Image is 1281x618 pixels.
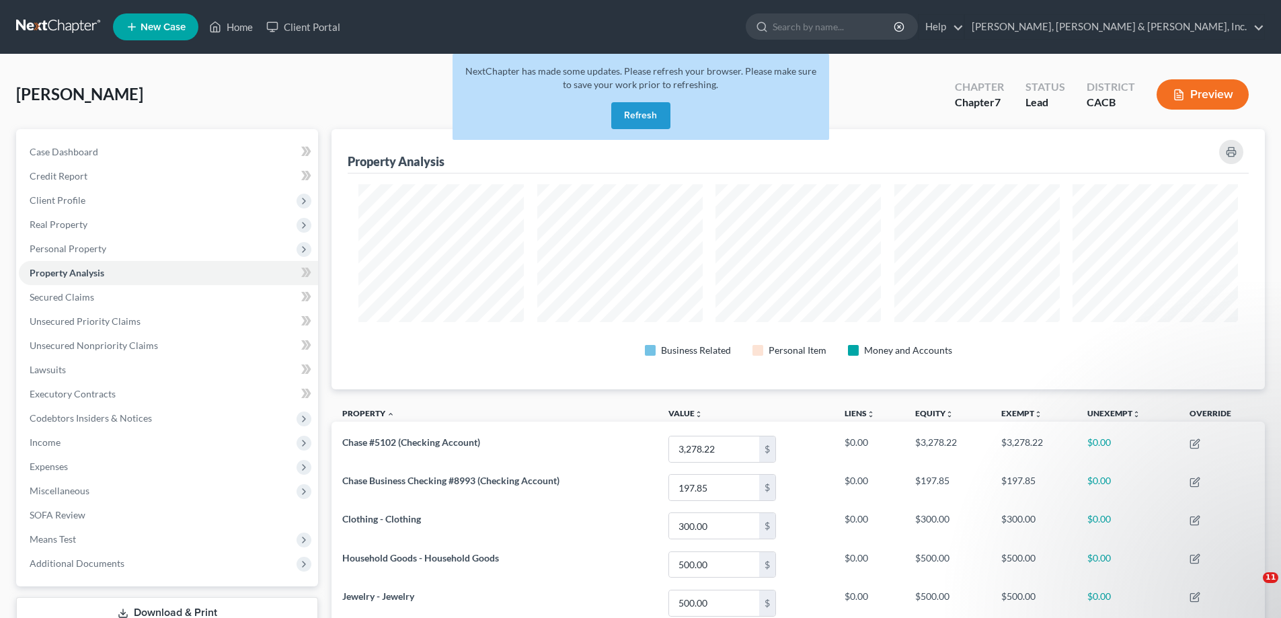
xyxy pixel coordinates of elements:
[661,344,731,357] div: Business Related
[30,533,76,545] span: Means Test
[759,590,775,616] div: $
[19,164,318,188] a: Credit Report
[669,590,759,616] input: 0.00
[991,469,1077,507] td: $197.85
[30,146,98,157] span: Case Dashboard
[30,219,87,230] span: Real Property
[955,95,1004,110] div: Chapter
[342,408,395,418] a: Property expand_less
[30,291,94,303] span: Secured Claims
[1077,469,1178,507] td: $0.00
[759,513,775,539] div: $
[342,475,559,486] span: Chase Business Checking #8993 (Checking Account)
[342,552,499,564] span: Household Goods - Household Goods
[1235,572,1268,605] iframe: Intercom live chat
[30,340,158,351] span: Unsecured Nonpriority Claims
[30,557,124,569] span: Additional Documents
[991,545,1077,584] td: $500.00
[30,485,89,496] span: Miscellaneous
[1025,79,1065,95] div: Status
[19,503,318,527] a: SOFA Review
[611,102,670,129] button: Refresh
[834,545,904,584] td: $0.00
[1087,79,1135,95] div: District
[834,507,904,545] td: $0.00
[669,436,759,462] input: 0.00
[1087,95,1135,110] div: CACB
[19,140,318,164] a: Case Dashboard
[30,194,85,206] span: Client Profile
[669,552,759,578] input: 0.00
[668,408,703,418] a: Valueunfold_more
[19,285,318,309] a: Secured Claims
[387,410,395,418] i: expand_less
[30,509,85,520] span: SOFA Review
[30,243,106,254] span: Personal Property
[919,15,964,39] a: Help
[30,436,61,448] span: Income
[955,79,1004,95] div: Chapter
[834,430,904,468] td: $0.00
[30,267,104,278] span: Property Analysis
[348,153,444,169] div: Property Analysis
[669,513,759,539] input: 0.00
[19,382,318,406] a: Executory Contracts
[30,315,141,327] span: Unsecured Priority Claims
[19,334,318,358] a: Unsecured Nonpriority Claims
[19,358,318,382] a: Lawsuits
[1001,408,1042,418] a: Exemptunfold_more
[30,364,66,375] span: Lawsuits
[915,408,954,418] a: Equityunfold_more
[904,430,991,468] td: $3,278.22
[845,408,875,418] a: Liensunfold_more
[769,344,826,357] div: Personal Item
[867,410,875,418] i: unfold_more
[695,410,703,418] i: unfold_more
[342,436,480,448] span: Chase #5102 (Checking Account)
[19,309,318,334] a: Unsecured Priority Claims
[864,344,952,357] div: Money and Accounts
[342,513,421,525] span: Clothing - Clothing
[141,22,186,32] span: New Case
[1132,410,1140,418] i: unfold_more
[759,552,775,578] div: $
[30,388,116,399] span: Executory Contracts
[945,410,954,418] i: unfold_more
[995,95,1001,108] span: 7
[16,84,143,104] span: [PERSON_NAME]
[1157,79,1249,110] button: Preview
[834,469,904,507] td: $0.00
[202,15,260,39] a: Home
[669,475,759,500] input: 0.00
[30,412,152,424] span: Codebtors Insiders & Notices
[991,507,1077,545] td: $300.00
[773,14,896,39] input: Search by name...
[1025,95,1065,110] div: Lead
[19,261,318,285] a: Property Analysis
[1087,408,1140,418] a: Unexemptunfold_more
[465,65,816,90] span: NextChapter has made some updates. Please refresh your browser. Please make sure to save your wor...
[1077,430,1178,468] td: $0.00
[260,15,347,39] a: Client Portal
[30,461,68,472] span: Expenses
[904,545,991,584] td: $500.00
[759,436,775,462] div: $
[342,590,414,602] span: Jewelry - Jewelry
[1034,410,1042,418] i: unfold_more
[1263,572,1278,583] span: 11
[1179,400,1265,430] th: Override
[904,469,991,507] td: $197.85
[904,507,991,545] td: $300.00
[965,15,1264,39] a: [PERSON_NAME], [PERSON_NAME] & [PERSON_NAME], Inc.
[759,475,775,500] div: $
[991,430,1077,468] td: $3,278.22
[30,170,87,182] span: Credit Report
